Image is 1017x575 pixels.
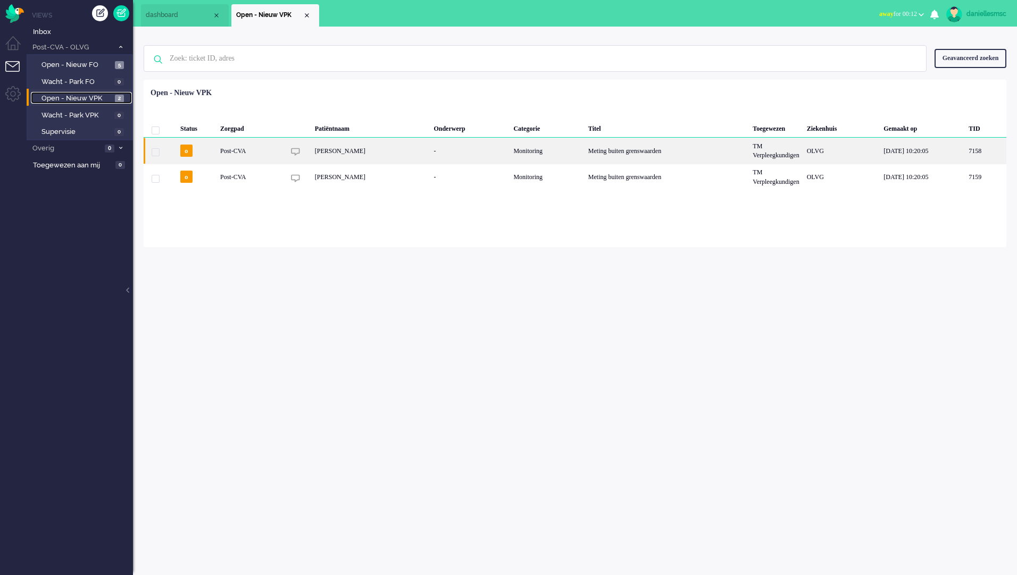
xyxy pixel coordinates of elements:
a: Omnidesk [5,7,24,15]
img: ic_chat_grey.svg [291,174,300,183]
div: - [430,138,510,164]
div: [PERSON_NAME] [311,138,430,164]
span: Supervisie [41,127,112,137]
div: Ziekenhuis [803,116,880,138]
span: Open - Nieuw VPK [41,94,112,104]
div: daniellesmsc [966,9,1006,19]
div: Close tab [212,11,221,20]
li: awayfor 00:12 [873,3,930,27]
div: TM Verpleegkundigen [749,164,803,190]
a: daniellesmsc [944,6,1006,22]
a: Wacht - Park FO 0 [31,75,132,87]
span: o [180,145,193,157]
li: Dashboard [141,4,229,27]
div: Toegewezen [749,116,803,138]
span: 0 [114,128,124,136]
div: Close tab [303,11,311,20]
div: Onderwerp [430,116,510,138]
span: Wacht - Park VPK [41,111,112,121]
div: [DATE] 10:20:05 [880,138,965,164]
div: Open - Nieuw VPK [151,88,212,98]
span: Post-CVA - OLVG [31,43,113,53]
div: Patiëntnaam [311,116,430,138]
div: [DATE] 10:20:05 [880,164,965,190]
div: Meting buiten grenswaarden [585,138,749,164]
li: Views [32,11,133,20]
span: dashboard [146,11,212,20]
a: Quick Ticket [113,5,129,21]
div: 7159 [144,164,1006,190]
span: Inbox [33,27,133,37]
div: Titel [585,116,749,138]
a: Inbox [31,26,133,37]
div: Geavanceerd zoeken [935,49,1006,67]
div: OLVG [803,164,880,190]
a: Open - Nieuw FO 5 [31,58,132,70]
div: 7158 [144,138,1006,164]
span: Overig [31,143,102,154]
input: Zoek: ticket ID, adres [162,46,912,71]
img: ic_chat_grey.svg [291,147,300,156]
div: - [430,164,510,190]
span: 0 [115,161,125,169]
div: Gemaakt op [880,116,965,138]
li: Admin menu [5,86,29,110]
div: Meting buiten grenswaarden [585,164,749,190]
div: Monitoring [510,138,584,164]
div: OLVG [803,138,880,164]
div: Zorgpad [216,116,285,138]
div: Post-CVA [216,138,285,164]
div: 7159 [965,164,1006,190]
span: 2 [115,95,124,103]
div: Monitoring [510,164,584,190]
li: Dashboard menu [5,36,29,60]
div: Categorie [510,116,584,138]
img: avatar [946,6,962,22]
a: Supervisie 0 [31,125,132,137]
a: Wacht - Park VPK 0 [31,109,132,121]
span: o [180,171,193,183]
div: [PERSON_NAME] [311,164,430,190]
div: TID [965,116,1006,138]
span: 5 [115,61,124,69]
img: flow_omnibird.svg [5,4,24,23]
div: Creëer ticket [92,5,108,21]
span: 0 [114,112,124,120]
span: Open - Nieuw VPK [236,11,303,20]
span: away [879,10,894,18]
div: Status [177,116,216,138]
div: TM Verpleegkundigen [749,138,803,164]
span: 0 [114,78,124,86]
span: Wacht - Park FO [41,77,112,87]
div: Post-CVA [216,164,285,190]
span: Toegewezen aan mij [33,160,112,171]
div: 7158 [965,138,1006,164]
li: View [231,4,319,27]
span: for 00:12 [879,10,917,18]
img: ic-search-icon.svg [144,46,172,73]
button: awayfor 00:12 [873,6,930,22]
a: Open - Nieuw VPK 2 [31,92,132,104]
a: Toegewezen aan mij 0 [31,159,133,171]
span: Open - Nieuw FO [41,60,112,70]
span: 0 [105,145,114,153]
li: Tickets menu [5,61,29,85]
